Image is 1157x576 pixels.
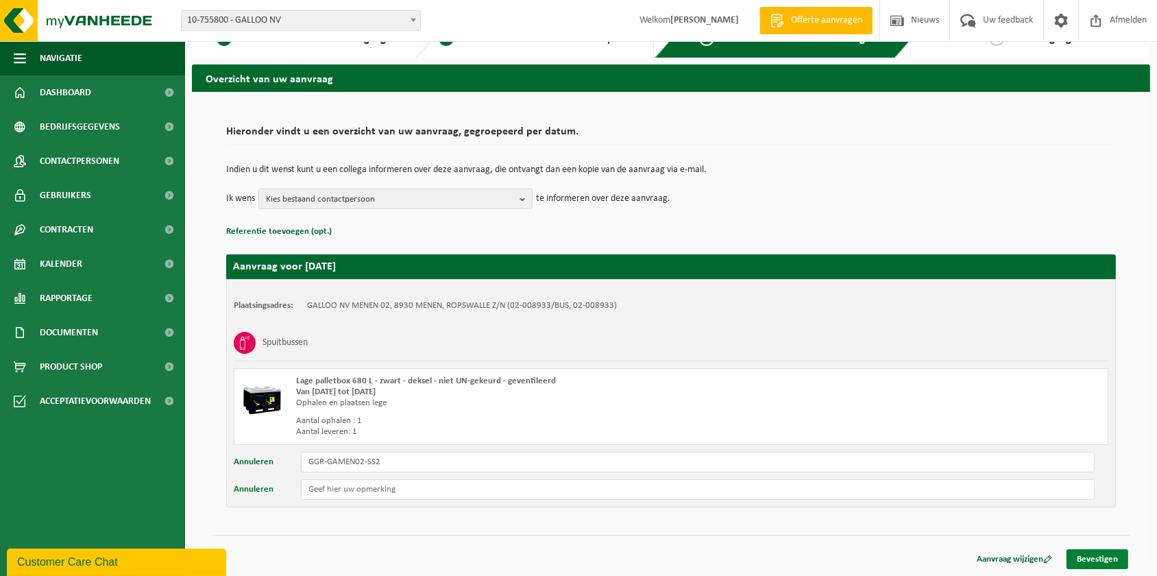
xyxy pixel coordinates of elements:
[296,387,376,396] strong: Van [DATE] tot [DATE]
[296,376,556,385] span: Lage palletbox 680 L - zwart - deksel - niet UN-gekeurd - geventileerd
[181,10,421,31] span: 10-755800 - GALLOO NV
[226,126,1116,145] h2: Hieronder vindt u een overzicht van uw aanvraag, gegroepeerd per datum.
[226,189,255,209] p: Ik wens
[241,376,282,417] img: PB-LB-0680-HPE-BK-11.png
[40,110,120,144] span: Bedrijfsgegevens
[788,14,866,27] span: Offerte aanvragen
[226,165,1116,175] p: Indien u dit wenst kunt u een collega informeren over deze aanvraag, die ontvangt dan een kopie v...
[233,261,336,272] strong: Aanvraag voor [DATE]
[40,247,82,281] span: Kalender
[296,427,726,437] div: Aantal leveren: 1
[40,350,102,384] span: Product Shop
[670,15,739,25] strong: [PERSON_NAME]
[234,301,293,310] strong: Plaatsingsadres:
[258,189,533,209] button: Kies bestaand contactpersoon
[234,479,273,500] button: Annuleren
[40,315,98,350] span: Documenten
[234,452,273,472] button: Annuleren
[182,11,420,30] span: 10-755800 - GALLOO NV
[301,479,1095,500] input: Geef hier uw opmerking
[296,416,726,427] div: Aantal ophalen : 1
[263,332,308,354] h3: Spuitbussen
[192,64,1150,91] h2: Overzicht van uw aanvraag
[301,452,1095,472] input: Uw referentie voor deze aanvraag
[759,7,873,34] a: Offerte aanvragen
[40,144,119,178] span: Contactpersonen
[966,549,1062,569] a: Aanvraag wijzigen
[226,223,332,241] button: Referentie toevoegen (opt.)
[307,300,617,311] td: GALLOO NV MENEN 02, 8930 MENEN, ROPSWALLE Z/N (02-008933/BUS, 02-008933)
[40,178,91,213] span: Gebruikers
[296,398,726,409] div: Ophalen en plaatsen lege
[536,189,670,209] p: te informeren over deze aanvraag.
[40,41,82,75] span: Navigatie
[40,75,91,110] span: Dashboard
[40,384,151,418] span: Acceptatievoorwaarden
[7,546,229,576] iframe: chat widget
[40,281,93,315] span: Rapportage
[1067,549,1128,569] a: Bevestigen
[266,189,514,210] span: Kies bestaand contactpersoon
[40,213,93,247] span: Contracten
